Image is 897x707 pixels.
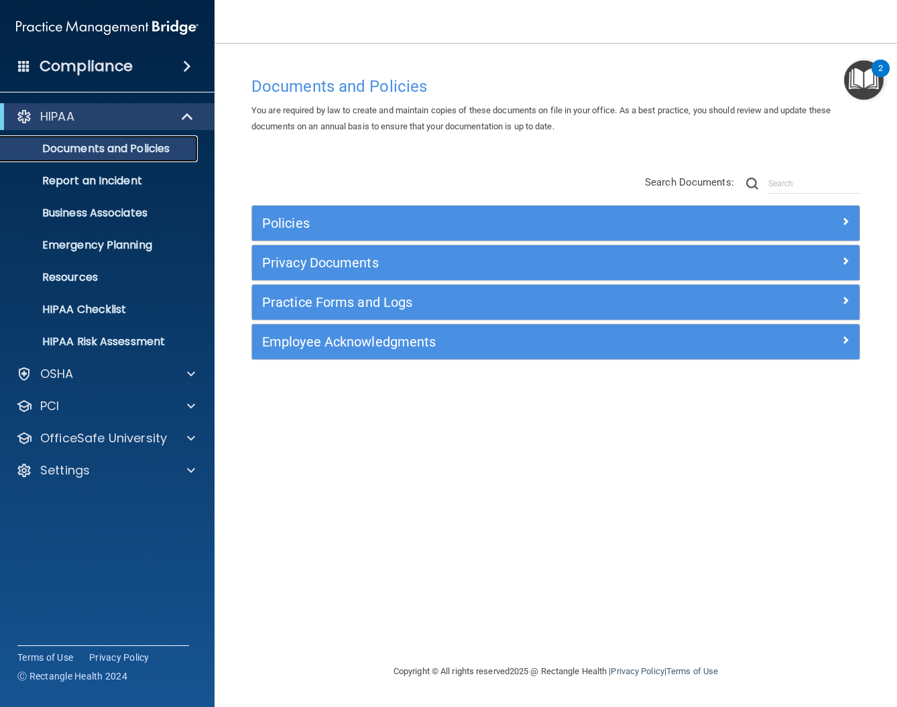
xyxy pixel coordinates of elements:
p: Business Associates [9,206,192,220]
a: Terms of Use [666,666,718,676]
h5: Employee Acknowledgments [262,334,698,349]
a: PCI [16,398,195,414]
a: OfficeSafe University [16,430,195,446]
a: OSHA [16,366,195,382]
p: PCI [40,398,59,414]
p: Report an Incident [9,174,192,188]
p: HIPAA Risk Assessment [9,335,192,348]
p: OSHA [40,366,74,382]
h4: Compliance [40,57,133,76]
img: ic-search.3b580494.png [746,178,758,190]
img: PMB logo [16,14,198,41]
p: Emergency Planning [9,239,192,252]
h5: Policies [262,216,698,231]
a: HIPAA [16,109,194,125]
a: Privacy Policy [89,651,149,664]
span: You are required by law to create and maintain copies of these documents on file in your office. ... [251,105,831,131]
input: Search [768,174,860,194]
p: Resources [9,271,192,284]
a: Privacy Documents [262,252,849,273]
h5: Privacy Documents [262,255,698,270]
a: Employee Acknowledgments [262,331,849,352]
a: Privacy Policy [611,666,664,676]
a: Policies [262,212,849,234]
div: Copyright © All rights reserved 2025 @ Rectangle Health | | [311,650,800,693]
h5: Practice Forms and Logs [262,295,698,310]
a: Settings [16,462,195,478]
a: Terms of Use [17,651,73,664]
button: Open Resource Center, 2 new notifications [844,60,884,100]
p: OfficeSafe University [40,430,167,446]
div: 2 [878,68,883,86]
a: Practice Forms and Logs [262,292,849,313]
h4: Documents and Policies [251,78,860,95]
iframe: Drift Widget Chat Controller [665,612,881,665]
p: HIPAA Checklist [9,303,192,316]
p: Settings [40,462,90,478]
span: Ⓒ Rectangle Health 2024 [17,669,127,683]
p: HIPAA [40,109,74,125]
p: Documents and Policies [9,142,192,155]
span: Search Documents: [645,176,734,188]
